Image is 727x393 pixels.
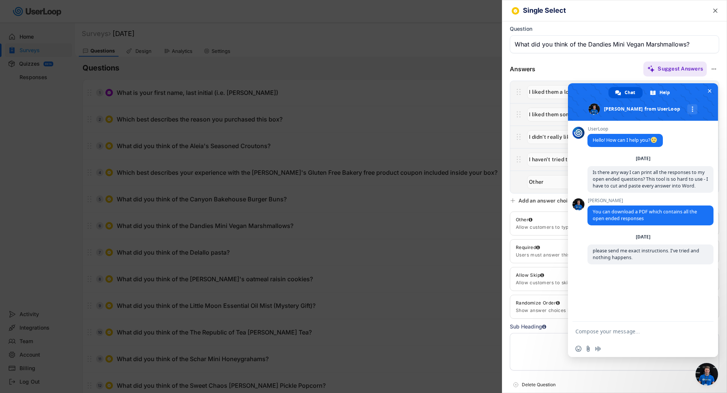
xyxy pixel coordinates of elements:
div: Delete Question [522,381,716,388]
input: I liked them somewhat [527,108,701,121]
span: UserLoop [587,126,663,132]
input: I liked them a lot [527,85,701,99]
div: Question [510,25,532,32]
div: Help [643,87,677,98]
div: Close chat [695,363,718,385]
span: Audio message [595,346,601,352]
input: I didn't really like them [527,130,701,144]
button:  [712,7,719,15]
div: Required [516,244,540,250]
span: Close chat [706,87,713,95]
div: Allow customers to skip this question [516,280,696,286]
span: [PERSON_NAME] [587,198,713,203]
img: CircleTickMinorWhite.svg [513,9,518,13]
span: Chat [625,87,635,98]
text:  [713,7,718,15]
div: More channels [687,104,697,114]
span: Help [659,87,670,98]
div: Other [516,217,696,223]
div: Allow Skip [516,272,544,278]
div: [DATE] [636,156,650,161]
div: Show answer choices in a random order [516,307,694,313]
div: Allow customers to type in another answer [516,224,696,230]
div: Randomize Order [516,300,560,306]
div: Answers [510,65,535,73]
img: MagicMajor%20%28Purple%29.svg [647,65,655,73]
div: Sub Heading [510,322,546,331]
span: You can download a PDF which contains all the open ended responses [593,208,697,222]
span: Send a file [585,346,591,352]
input: I haven't tried them ... yet [527,153,701,166]
span: Is there any way I can print all the responses to my open ended questions? This tool is so hard t... [593,169,708,189]
div: Users must answer this question before they can move to the next question [516,252,696,258]
div: Chat [608,87,643,98]
span: Insert an emoji [575,346,581,352]
h6: Single Select [523,7,696,15]
span: Hello! How can I help you? [593,137,658,143]
div: Add an answer choice [518,197,574,204]
div: [DATE] [636,235,650,239]
div: Suggest Answers [658,65,703,72]
input: Type your question here... [510,35,719,53]
textarea: Compose your message... [575,328,694,335]
input: Other [527,175,701,189]
span: please send me exact instructions. I've tried and nothing happens. [593,247,699,261]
